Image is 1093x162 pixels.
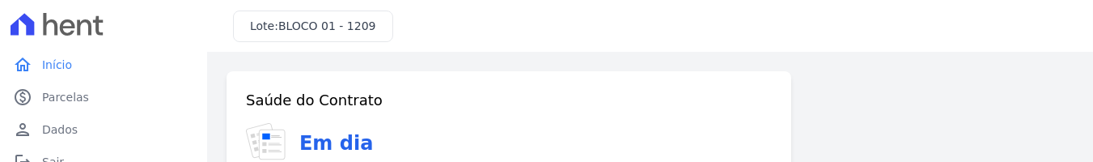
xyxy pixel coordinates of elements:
[42,57,72,73] span: Início
[278,19,376,32] span: BLOCO 01 - 1209
[299,129,373,158] h3: Em dia
[42,89,89,105] span: Parcelas
[13,120,32,139] i: person
[6,49,201,81] a: homeInício
[13,55,32,75] i: home
[6,113,201,146] a: personDados
[246,91,383,110] h3: Saúde do Contrato
[250,18,376,35] h3: Lote:
[42,122,78,138] span: Dados
[6,81,201,113] a: paidParcelas
[13,87,32,107] i: paid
